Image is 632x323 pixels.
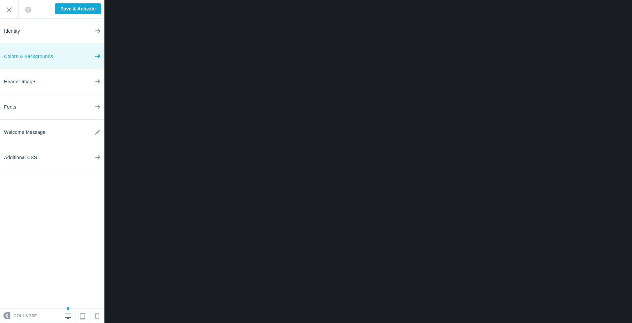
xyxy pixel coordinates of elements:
[4,94,17,120] span: Fonts
[4,19,20,44] span: Identity
[4,44,53,69] span: Colors & Backgrounds
[55,3,101,14] input: Save & Activate
[4,120,45,145] span: Welcome Message
[4,69,35,94] span: Header Image
[4,145,37,170] span: Additional CSS
[13,309,37,323] span: Collapse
